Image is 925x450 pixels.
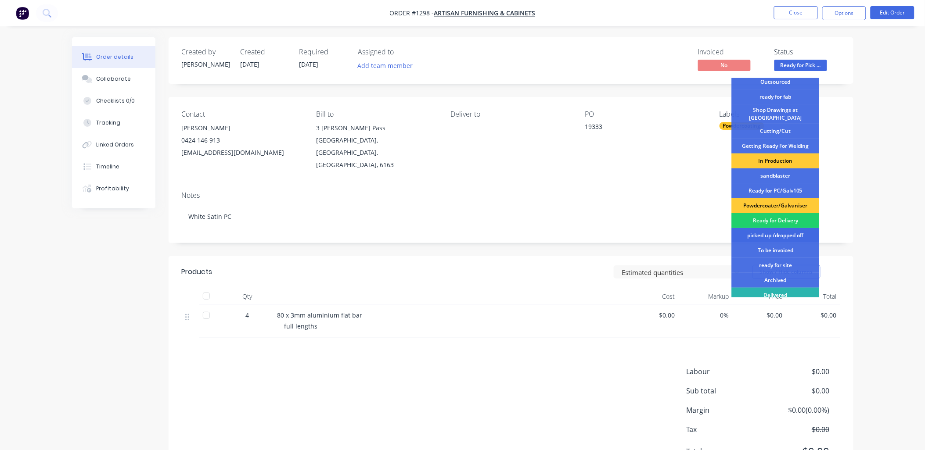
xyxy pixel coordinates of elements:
[732,288,820,303] div: Delivered
[732,104,820,124] div: Shop Drawings at [GEOGRAPHIC_DATA]
[736,311,783,320] span: $0.00
[732,198,820,213] div: Powdercoater/Galvaniser
[764,424,829,435] span: $0.00
[732,124,820,139] div: Cutting/Cut
[774,60,827,73] button: Ready for Pick ...
[720,122,764,130] div: Powdercoating
[790,311,837,320] span: $0.00
[625,288,679,305] div: Cost
[182,203,840,230] div: White Satin PC
[732,154,820,168] div: In Production
[221,288,274,305] div: Qty
[698,60,751,71] span: No
[764,405,829,415] span: $0.00 ( 0.00 %)
[732,89,820,104] div: ready for fab
[182,122,302,134] div: [PERSON_NAME]
[732,273,820,288] div: Archived
[96,163,119,171] div: Timeline
[732,139,820,154] div: Getting Ready For Welding
[299,48,348,56] div: Required
[585,110,705,118] div: PO
[182,122,302,159] div: [PERSON_NAME]0424 146 913[EMAIL_ADDRESS][DOMAIN_NAME]
[732,243,820,258] div: To be invoiced
[241,48,289,56] div: Created
[450,110,571,118] div: Deliver to
[72,68,155,90] button: Collaborate
[822,6,866,20] button: Options
[732,258,820,273] div: ready for site
[72,90,155,112] button: Checklists 0/0
[732,75,820,89] div: Outsourced
[299,60,319,68] span: [DATE]
[732,213,820,228] div: Ready for Delivery
[316,110,436,118] div: Bill to
[698,48,764,56] div: Invoiced
[390,9,434,18] span: Order #1298 -
[96,119,120,127] div: Tracking
[316,122,436,171] div: 3 [PERSON_NAME] Pass[GEOGRAPHIC_DATA], [GEOGRAPHIC_DATA], [GEOGRAPHIC_DATA], 6163
[732,168,820,183] div: sandblaster
[774,48,840,56] div: Status
[96,75,131,83] div: Collaborate
[358,48,446,56] div: Assigned to
[72,46,155,68] button: Order details
[720,110,840,118] div: Labels
[182,134,302,146] div: 0424 146 913
[72,156,155,178] button: Timeline
[682,311,729,320] span: 0%
[353,60,418,71] button: Add team member
[687,405,765,415] span: Margin
[284,322,318,330] span: full lengths
[96,185,129,193] div: Profitability
[774,60,827,71] span: Ready for Pick ...
[687,424,765,435] span: Tax
[687,386,765,396] span: Sub total
[629,311,676,320] span: $0.00
[182,48,230,56] div: Created by
[687,366,765,377] span: Labour
[316,122,436,134] div: 3 [PERSON_NAME] Pass
[72,178,155,200] button: Profitability
[316,134,436,171] div: [GEOGRAPHIC_DATA], [GEOGRAPHIC_DATA], [GEOGRAPHIC_DATA], 6163
[241,60,260,68] span: [DATE]
[585,122,695,134] div: 19333
[764,366,829,377] span: $0.00
[182,267,212,277] div: Products
[182,191,840,200] div: Notes
[16,7,29,20] img: Factory
[774,6,818,19] button: Close
[732,228,820,243] div: picked up /dropped off
[732,183,820,198] div: Ready for PC/Galv105
[182,146,302,159] div: [EMAIL_ADDRESS][DOMAIN_NAME]
[871,6,914,19] button: Edit Order
[246,311,249,320] span: 4
[96,97,135,105] div: Checklists 0/0
[182,110,302,118] div: Contact
[277,311,363,319] span: 80 x 3mm aluminium flat bar
[764,386,829,396] span: $0.00
[72,134,155,156] button: Linked Orders
[434,9,536,18] a: Artisan Furnishing & Cabinets
[182,60,230,69] div: [PERSON_NAME]
[358,60,418,71] button: Add team member
[96,53,133,61] div: Order details
[72,112,155,134] button: Tracking
[96,141,134,149] div: Linked Orders
[679,288,733,305] div: Markup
